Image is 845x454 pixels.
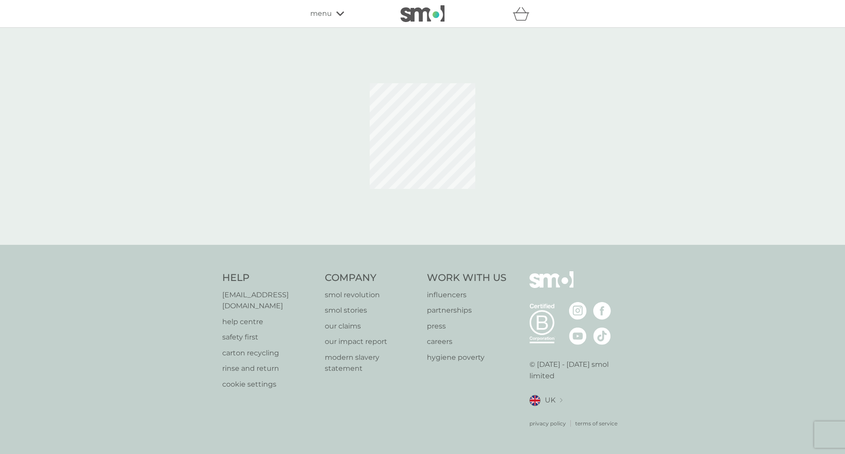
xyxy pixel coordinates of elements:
img: visit the smol Instagram page [569,302,587,320]
a: careers [427,336,507,347]
img: select a new location [560,398,562,403]
a: hygiene poverty [427,352,507,363]
img: visit the smol Youtube page [569,327,587,345]
h4: Work With Us [427,271,507,285]
a: our impact report [325,336,419,347]
img: visit the smol Tiktok page [593,327,611,345]
p: © [DATE] - [DATE] smol limited [529,359,623,381]
a: help centre [222,316,316,328]
h4: Company [325,271,419,285]
span: UK [545,395,555,406]
a: partnerships [427,305,507,316]
img: UK flag [529,395,540,406]
img: smol [400,5,445,22]
a: privacy policy [529,419,566,428]
a: safety first [222,332,316,343]
a: our claims [325,321,419,332]
h4: Help [222,271,316,285]
a: [EMAIL_ADDRESS][DOMAIN_NAME] [222,289,316,312]
a: rinse and return [222,363,316,374]
a: smol stories [325,305,419,316]
a: cookie settings [222,379,316,390]
a: press [427,321,507,332]
a: carton recycling [222,347,316,359]
a: terms of service [575,419,617,428]
div: basket [513,5,535,22]
a: smol revolution [325,289,419,301]
span: menu [310,8,332,19]
a: modern slavery statement [325,352,419,374]
img: visit the smol Facebook page [593,302,611,320]
a: influencers [427,289,507,301]
img: smol [529,271,573,301]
